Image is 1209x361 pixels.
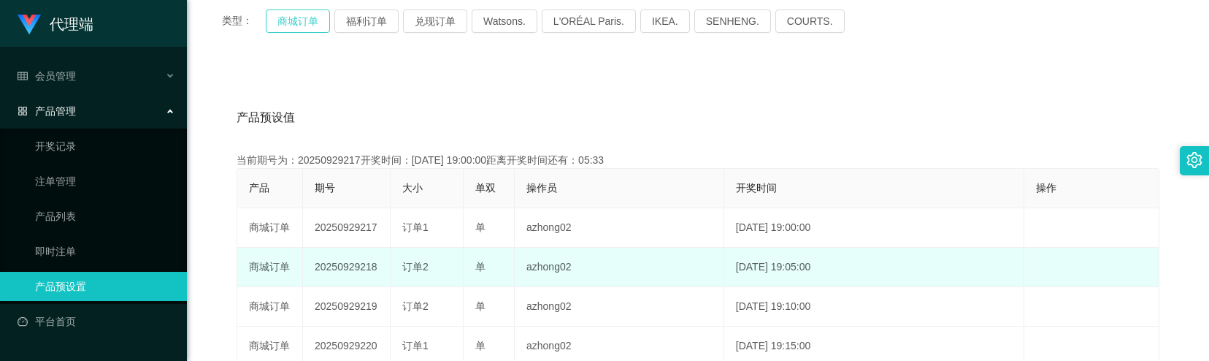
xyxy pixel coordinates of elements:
span: 单 [475,261,485,273]
td: 20250929218 [303,248,391,287]
span: 产品管理 [18,105,76,117]
a: 产品列表 [35,202,175,231]
button: 福利订单 [334,9,399,33]
span: 会员管理 [18,70,76,82]
span: 开奖时间 [736,182,777,194]
i: 图标: setting [1186,152,1202,168]
button: SENHENG. [694,9,771,33]
a: 开奖记录 [35,132,175,161]
span: 大小 [402,182,423,194]
button: COURTS. [775,9,845,33]
a: 图标: dashboard平台首页 [18,307,175,336]
span: 订单2 [402,261,429,273]
td: azhong02 [515,208,724,248]
i: 图标: appstore-o [18,106,28,116]
span: 类型： [222,9,266,33]
td: 商城订单 [237,248,303,287]
a: 注单管理 [35,167,175,196]
img: logo.9652507e.png [18,15,41,35]
span: 单 [475,340,485,351]
td: 商城订单 [237,208,303,248]
div: 当前期号为：20250929217开奖时间：[DATE] 19:00:00距离开奖时间还有：05:33 [237,153,1159,168]
h1: 代理端 [50,1,93,47]
td: [DATE] 19:05:00 [724,248,1024,287]
a: 即时注单 [35,237,175,266]
span: 产品 [249,182,269,194]
td: [DATE] 19:10:00 [724,287,1024,327]
span: 单 [475,300,485,312]
span: 单双 [475,182,496,194]
span: 操作 [1036,182,1056,194]
span: 订单2 [402,300,429,312]
button: IKEA. [640,9,690,33]
td: 20250929217 [303,208,391,248]
span: 产品预设值 [237,109,295,126]
a: 代理端 [18,18,93,29]
td: 20250929219 [303,287,391,327]
td: 商城订单 [237,287,303,327]
button: L'ORÉAL Paris. [542,9,636,33]
td: azhong02 [515,248,724,287]
span: 期号 [315,182,335,194]
td: azhong02 [515,287,724,327]
span: 订单1 [402,221,429,233]
button: 商城订单 [266,9,330,33]
button: Watsons. [472,9,537,33]
span: 操作员 [526,182,557,194]
a: 产品预设置 [35,272,175,301]
span: 单 [475,221,485,233]
span: 订单1 [402,340,429,351]
td: [DATE] 19:00:00 [724,208,1024,248]
button: 兑现订单 [403,9,467,33]
i: 图标: table [18,71,28,81]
